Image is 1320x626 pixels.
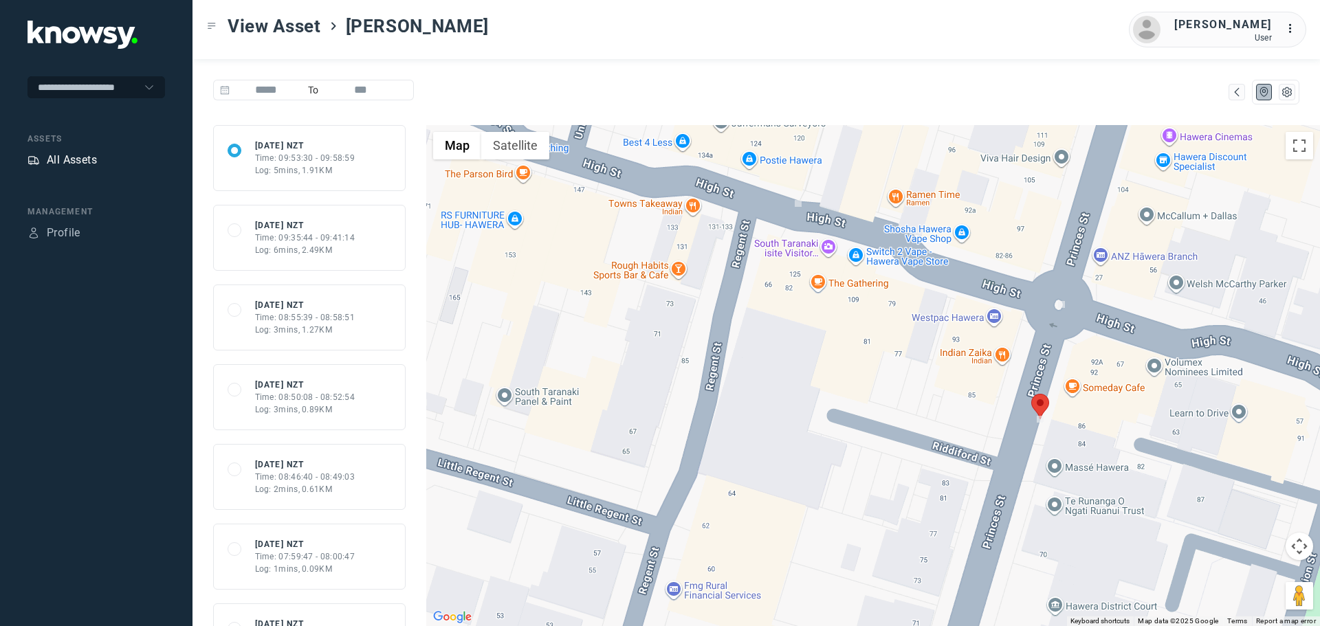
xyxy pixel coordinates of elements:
div: List [1281,86,1293,98]
div: Log: 3mins, 0.89KM [255,403,355,416]
a: Report a map error [1256,617,1316,625]
div: [DATE] NZT [255,538,355,550]
button: Toggle fullscreen view [1286,132,1313,159]
div: All Assets [47,152,97,168]
div: > [328,21,339,32]
div: Log: 1mins, 0.09KM [255,563,355,575]
div: Time: 08:46:40 - 08:49:03 [255,471,355,483]
div: Assets [27,154,40,166]
button: Show satellite imagery [481,132,549,159]
div: Toggle Menu [207,21,217,31]
div: Assets [27,133,165,145]
a: ProfileProfile [27,225,80,241]
div: Map [1258,86,1270,98]
div: Time: 09:35:44 - 09:41:14 [255,232,355,244]
a: Open this area in Google Maps (opens a new window) [430,608,475,626]
button: Map camera controls [1286,533,1313,560]
a: AssetsAll Assets [27,152,97,168]
div: User [1174,33,1272,43]
div: [DATE] NZT [255,219,355,232]
tspan: ... [1286,23,1300,34]
div: Time: 08:50:08 - 08:52:54 [255,391,355,403]
div: : [1286,21,1302,37]
div: Profile [47,225,80,241]
div: Time: 07:59:47 - 08:00:47 [255,550,355,563]
span: View Asset [228,14,321,38]
div: [PERSON_NAME] [1174,16,1272,33]
img: Google [430,608,475,626]
div: [DATE] NZT [255,299,355,311]
button: Keyboard shortcuts [1070,616,1130,626]
a: Terms [1227,617,1248,625]
div: Map [1231,86,1243,98]
span: Map data ©2025 Google [1138,617,1218,625]
div: Log: 3mins, 1.27KM [255,324,355,336]
div: [DATE] NZT [255,139,355,152]
button: Show street map [433,132,481,159]
div: [DATE] NZT [255,379,355,391]
div: [DATE] NZT [255,458,355,471]
span: [PERSON_NAME] [346,14,489,38]
span: To [302,80,324,100]
img: avatar.png [1133,16,1160,43]
div: Time: 09:53:30 - 09:58:59 [255,152,355,164]
div: Log: 5mins, 1.91KM [255,164,355,177]
div: Management [27,205,165,218]
div: Profile [27,227,40,239]
div: : [1286,21,1302,39]
div: Log: 6mins, 2.49KM [255,244,355,256]
div: Time: 08:55:39 - 08:58:51 [255,311,355,324]
img: Application Logo [27,21,137,49]
button: Drag Pegman onto the map to open Street View [1286,582,1313,610]
div: Log: 2mins, 0.61KM [255,483,355,495]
